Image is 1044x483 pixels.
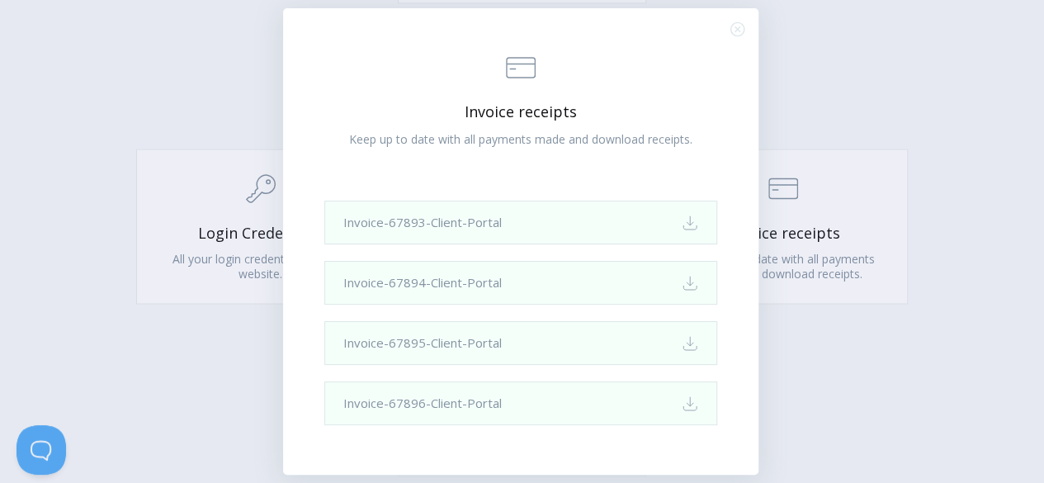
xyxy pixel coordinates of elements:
[324,201,717,244] a: Invoice-67893-Client-Portal
[349,131,692,147] span: Keep up to date with all payments made and download receipts.
[349,102,692,121] span: Invoice receipts
[324,261,717,305] a: Invoice-67894-Client-Portal
[324,381,717,425] a: Invoice-67896-Client-Portal
[730,22,744,36] button: Close (Press escape to close)
[324,321,717,365] a: Invoice-67895-Client-Portal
